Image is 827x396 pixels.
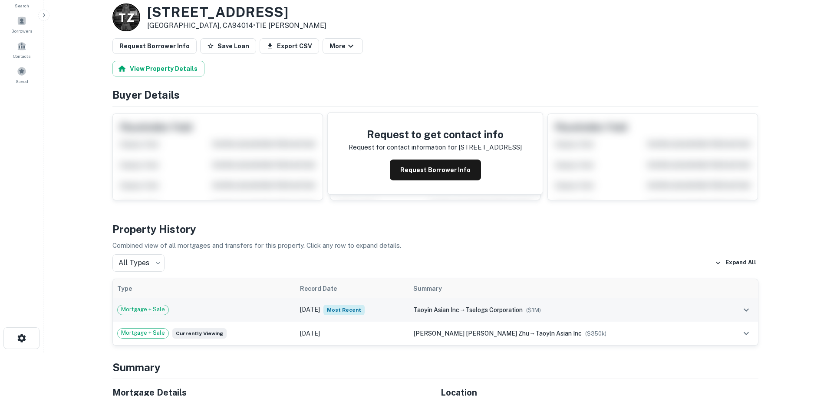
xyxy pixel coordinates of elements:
a: Borrowers [3,13,41,36]
button: Export CSV [260,38,319,54]
th: Record Date [296,279,409,298]
span: ($ 1M ) [526,307,541,313]
button: View Property Details [112,61,204,77]
span: Mortgage + Sale [118,305,168,314]
th: Summary [409,279,722,298]
span: Mortgage + Sale [118,329,168,337]
td: [DATE] [296,298,409,322]
button: Request Borrower Info [390,160,481,180]
span: Search [15,2,29,9]
button: More [323,38,363,54]
p: [GEOGRAPHIC_DATA], CA94014 • [147,20,326,31]
th: Type [113,279,296,298]
h4: Summary [112,359,758,375]
span: Contacts [13,53,30,60]
span: [PERSON_NAME] [PERSON_NAME] zhu [413,330,529,337]
span: Currently viewing [172,328,227,339]
p: Combined view of all mortgages and transfers for this property. Click any row to expand details. [112,240,758,251]
h4: Request to get contact info [349,126,522,142]
p: T Z [119,9,134,26]
div: → [413,329,717,338]
div: All Types [112,254,165,272]
span: taoyln asian inc [535,330,582,337]
p: Request for contact information for [349,142,457,153]
h3: [STREET_ADDRESS] [147,4,326,20]
iframe: Chat Widget [784,326,827,368]
span: ($ 350k ) [585,330,606,337]
a: TIE [PERSON_NAME] [255,21,326,30]
button: Save Loan [200,38,256,54]
h4: Property History [112,221,758,237]
span: Borrowers [11,27,32,34]
span: Saved [16,78,28,85]
span: Most Recent [323,305,365,315]
button: Request Borrower Info [112,38,197,54]
a: Contacts [3,38,41,61]
p: [STREET_ADDRESS] [458,142,522,153]
button: Expand All [713,256,758,270]
span: tselogs corporation [465,306,523,313]
span: taoyin asian inc [413,306,459,313]
h4: Buyer Details [112,87,758,103]
div: → [413,305,717,315]
a: Saved [3,63,41,87]
button: expand row [739,326,754,341]
button: expand row [739,303,754,317]
td: [DATE] [296,322,409,345]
